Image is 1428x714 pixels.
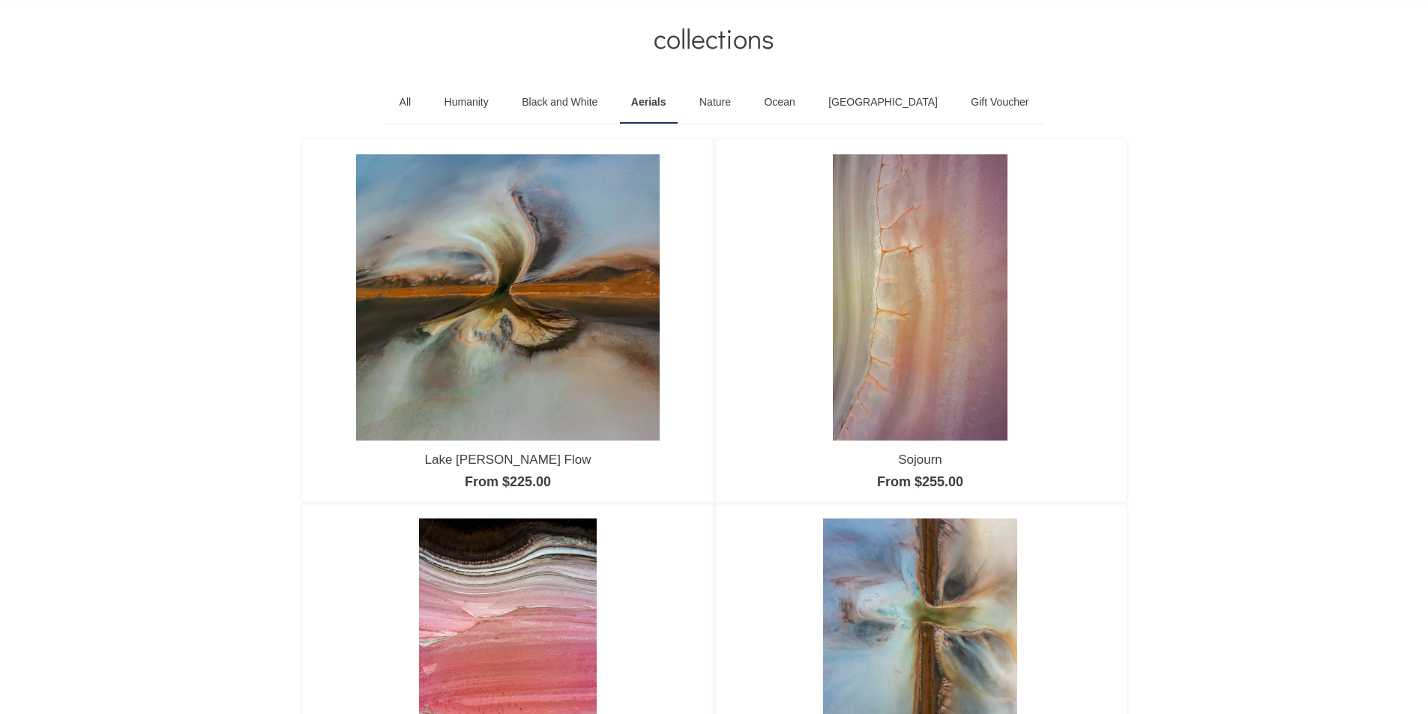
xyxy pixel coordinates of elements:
[510,82,609,124] a: Black and White
[433,82,500,124] a: Humanity
[356,154,660,441] img: Lake Fowler Flow
[465,474,551,489] a: From $225.00
[620,82,678,124] a: Aerials
[753,82,806,124] a: Ocean
[877,474,963,489] a: From $255.00
[688,82,742,124] a: Nature
[654,20,774,56] span: collections
[817,82,949,124] a: [GEOGRAPHIC_DATA]
[959,82,1040,124] a: Gift Voucher
[424,453,591,467] a: Lake [PERSON_NAME] Flow
[898,453,942,467] a: Sojourn
[833,154,1007,441] img: Sojourn
[388,82,423,124] a: All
